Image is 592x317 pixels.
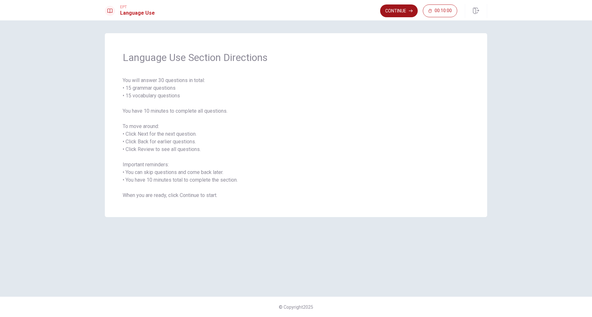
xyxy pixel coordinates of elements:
[123,77,469,199] span: You will answer 30 questions in total: • 15 grammar questions • 15 vocabulary questions You have ...
[423,4,457,17] button: 00:10:00
[279,305,313,310] span: © Copyright 2025
[380,4,418,17] button: Continue
[435,8,452,13] span: 00:10:00
[120,9,155,17] h1: Language Use
[120,5,155,9] span: EPT
[123,51,469,64] span: Language Use Section Directions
